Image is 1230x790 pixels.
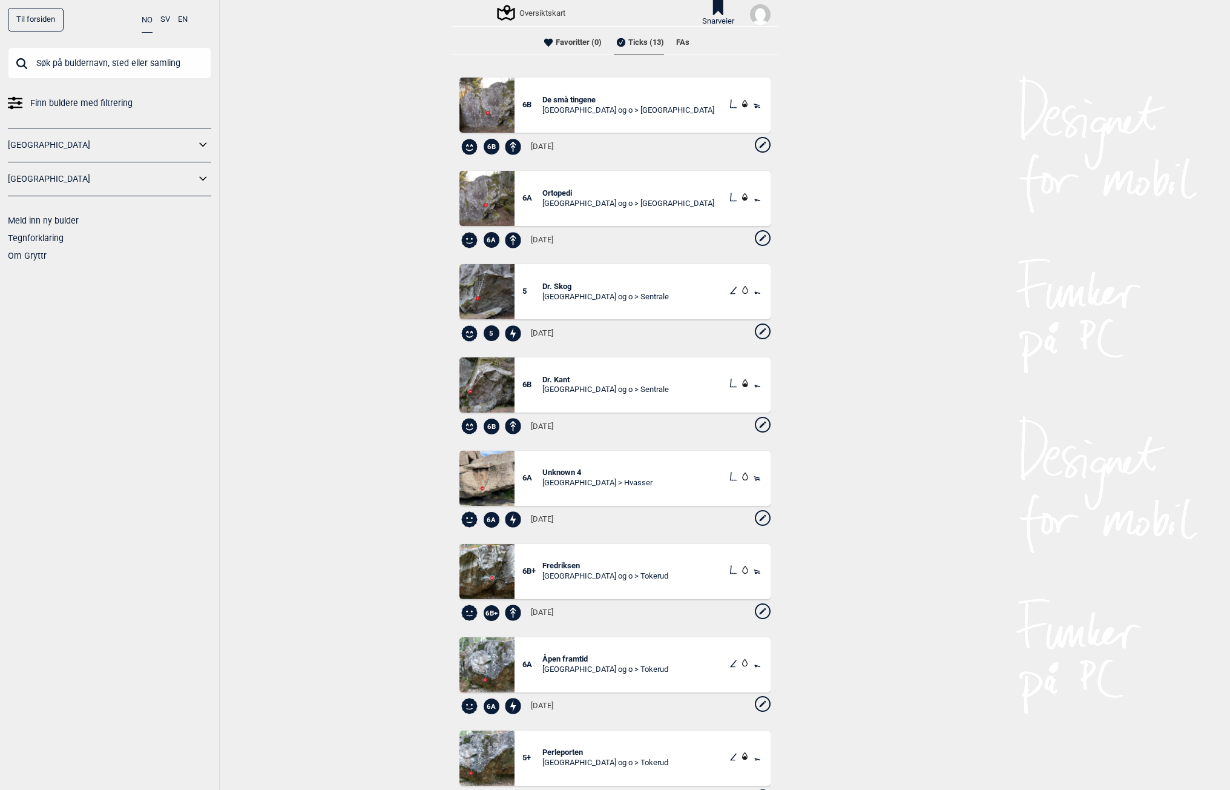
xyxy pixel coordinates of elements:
img: Dr Skog 200413 [459,264,515,319]
a: 6BDr. Kant[GEOGRAPHIC_DATA] og o > Sentrale [522,375,771,396]
span: 6B+ [522,566,542,577]
span: 5 [484,325,499,341]
span: 6B [522,100,542,110]
li: Ticks (13) [614,30,664,55]
img: Unknown 4 210813 [459,451,515,506]
div: [GEOGRAPHIC_DATA] > Hvasser [542,478,653,488]
a: Til forsiden [8,8,64,32]
span: [DATE] [531,701,553,711]
a: 5Dr. Skog[GEOGRAPHIC_DATA] og o > Sentrale [522,282,771,302]
a: Om Gryttr [8,251,47,261]
a: [GEOGRAPHIC_DATA] [8,136,196,154]
div: [GEOGRAPHIC_DATA] og o > Tokerud [542,571,668,582]
a: Meld inn ny bulder [8,216,79,225]
a: 6BDe små tingene[GEOGRAPHIC_DATA] og o > [GEOGRAPHIC_DATA] [522,95,771,116]
div: [GEOGRAPHIC_DATA] og o > Sentrale [542,292,669,302]
img: Ortopedi 210617 [459,171,515,226]
a: Tegnforklaring [8,233,64,243]
span: 6B+ [484,605,499,621]
span: Åpen framtid [542,654,668,665]
input: Søk på buldernavn, sted eller samling [8,47,211,79]
span: 6B [484,139,499,154]
div: [GEOGRAPHIC_DATA] og o > Tokerud [542,758,668,768]
a: 6AÅpen framtid[GEOGRAPHIC_DATA] og o > Tokerud [522,654,771,675]
span: Perleporten [542,748,668,758]
a: 5+Perleporten[GEOGRAPHIC_DATA] og o > Tokerud [522,748,771,768]
a: 6B+Fredriksen[GEOGRAPHIC_DATA] og o > Tokerud [522,561,771,582]
span: [DATE] [531,142,553,152]
span: 6A [522,473,542,483]
img: Dr Kant 200413 [459,357,515,413]
a: [GEOGRAPHIC_DATA] [8,170,196,188]
a: 6AUnknown 4[GEOGRAPHIC_DATA] > Hvasser [522,468,771,488]
span: Unknown 4 [542,468,653,478]
div: Oversiktskart [499,5,565,20]
span: [DATE] [531,422,553,432]
span: [DATE] [531,608,553,618]
span: 6A [484,512,499,528]
span: De små tingene [542,95,714,105]
img: De sma tingene 210617 [459,78,515,133]
span: Dr. Skog [542,282,669,292]
img: Apen framtid 190425 [459,637,515,692]
a: Finn buldere med filtrering [8,95,211,112]
div: [GEOGRAPHIC_DATA] og o > [GEOGRAPHIC_DATA] [542,105,714,116]
div: [GEOGRAPHIC_DATA] og o > [GEOGRAPHIC_DATA] [542,199,714,209]
button: SV [160,8,170,32]
button: NO [142,8,153,33]
span: Dr. Kant [542,375,669,385]
span: [DATE] [531,328,553,339]
div: [GEOGRAPHIC_DATA] og o > Tokerud [542,665,668,675]
li: Favoritter (0) [541,30,602,55]
img: User fallback1 [750,4,771,25]
span: 6A [484,699,499,714]
button: EN [178,8,188,32]
div: [GEOGRAPHIC_DATA] og o > Sentrale [542,385,669,395]
img: Fredriksen 190425 [459,544,515,599]
span: Finn buldere med filtrering [30,95,133,112]
span: Fredriksen [542,561,668,571]
span: 6A [522,193,542,204]
span: [DATE] [531,235,553,245]
span: 6A [522,660,542,670]
span: Ortopedi [542,188,714,199]
li: FAs [676,30,689,55]
span: 6A [484,232,499,248]
span: 6B [522,380,542,390]
span: 6B [484,419,499,434]
span: [DATE] [531,514,553,525]
a: 6AOrtopedi[GEOGRAPHIC_DATA] og o > [GEOGRAPHIC_DATA] [522,188,771,209]
span: 5 [522,287,542,297]
img: Perleporten 190513 [459,731,515,786]
span: 5+ [522,753,542,763]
